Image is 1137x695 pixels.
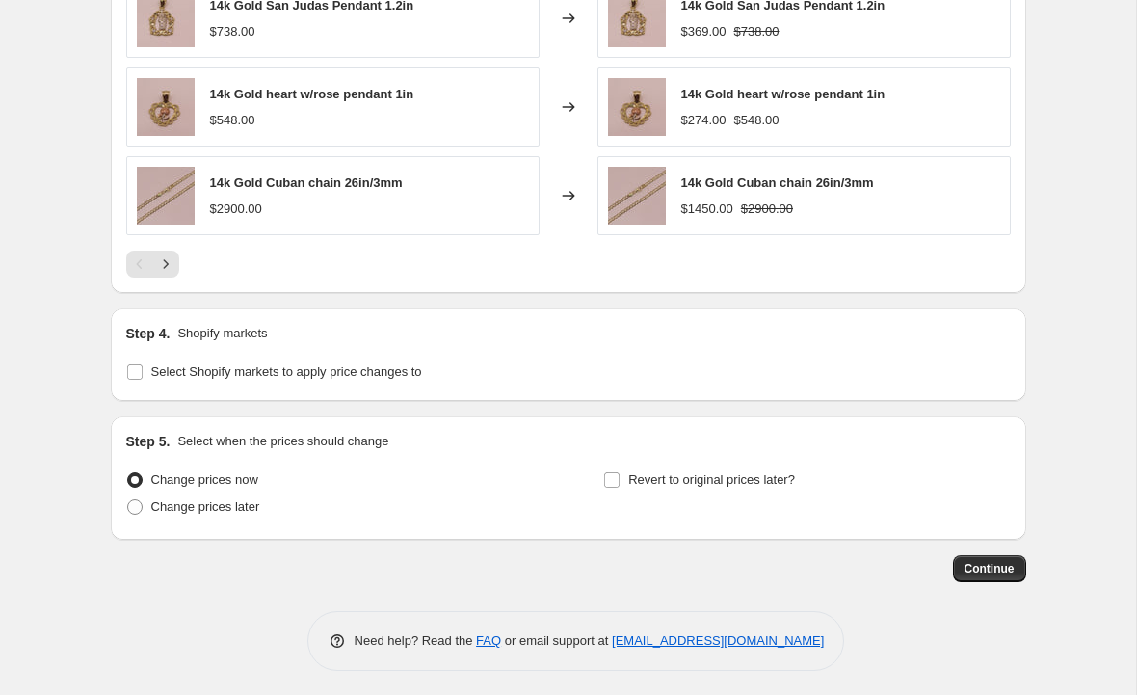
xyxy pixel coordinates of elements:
span: 14k Gold Cuban chain 26in/3mm [210,175,403,190]
div: $2900.00 [210,200,262,219]
div: $548.00 [210,111,255,130]
span: Revert to original prices later? [628,472,795,487]
p: Shopify markets [177,324,267,343]
h2: Step 5. [126,432,171,451]
strike: $2900.00 [741,200,793,219]
button: Continue [953,555,1026,582]
h2: Step 4. [126,324,171,343]
img: C4B06F27-E084-4847-8030-D8A320E877C2_80x.jpg [608,78,666,136]
span: 14k Gold Cuban chain 26in/3mm [681,175,874,190]
nav: Pagination [126,251,179,278]
a: FAQ [476,633,501,648]
span: 14k Gold heart w/rose pendant 1in [681,87,886,101]
img: C4B06F27-E084-4847-8030-D8A320E877C2_80x.jpg [137,78,195,136]
span: Continue [965,561,1015,576]
span: Change prices now [151,472,258,487]
a: [EMAIL_ADDRESS][DOMAIN_NAME] [612,633,824,648]
strike: $548.00 [734,111,780,130]
span: Need help? Read the [355,633,477,648]
img: E68A12EC-4122-4266-88F5-F49972CBE331_80x.jpg [137,167,195,225]
button: Next [152,251,179,278]
strike: $738.00 [734,22,780,41]
span: Select Shopify markets to apply price changes to [151,364,422,379]
div: $274.00 [681,111,727,130]
div: $738.00 [210,22,255,41]
p: Select when the prices should change [177,432,388,451]
span: 14k Gold heart w/rose pendant 1in [210,87,414,101]
div: $1450.00 [681,200,733,219]
img: E68A12EC-4122-4266-88F5-F49972CBE331_80x.jpg [608,167,666,225]
span: Change prices later [151,499,260,514]
span: or email support at [501,633,612,648]
div: $369.00 [681,22,727,41]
